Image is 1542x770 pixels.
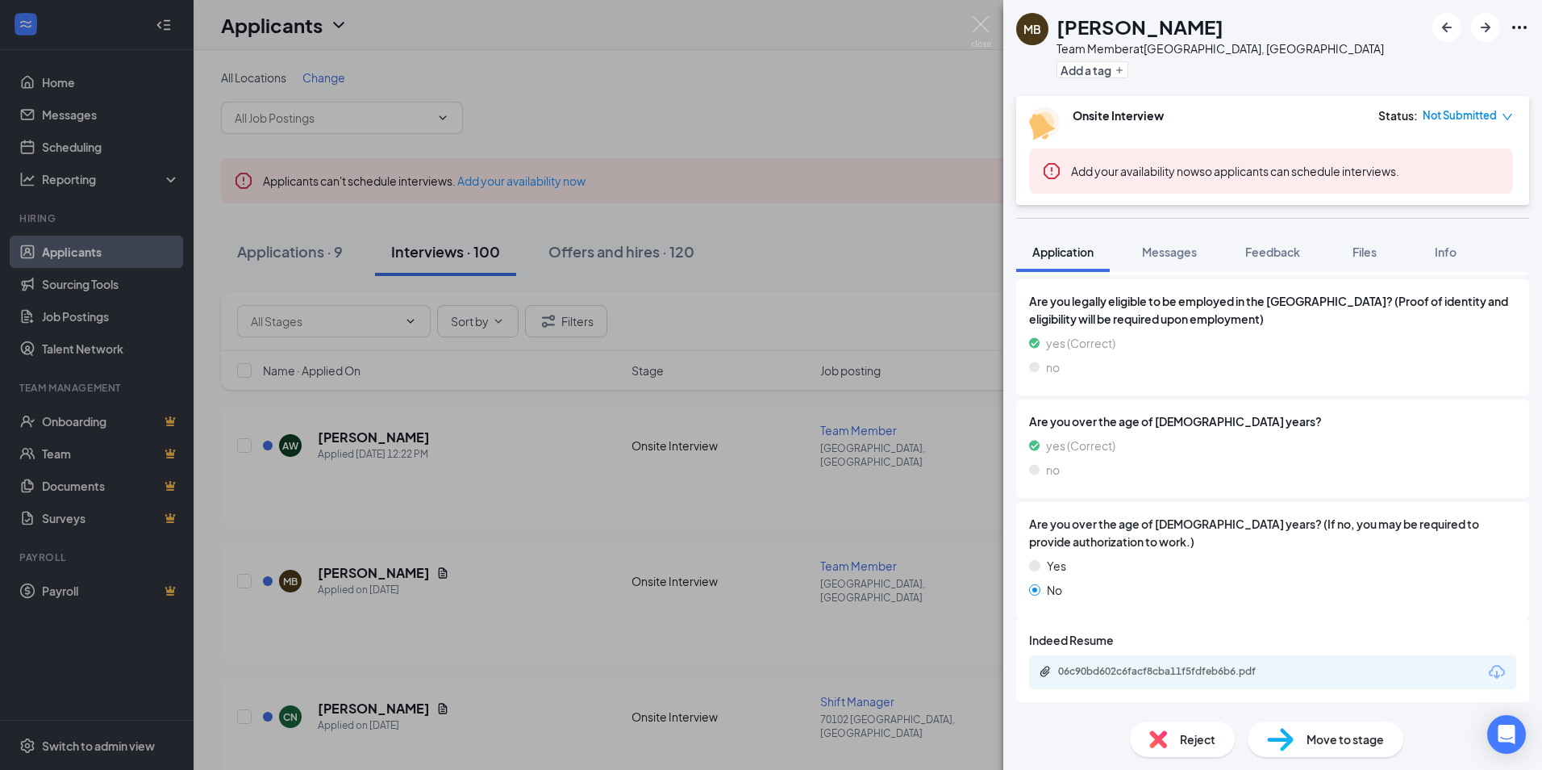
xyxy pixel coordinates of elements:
div: Open Intercom Messenger [1487,715,1526,754]
button: Add your availability now [1071,163,1199,179]
svg: Error [1042,161,1061,181]
button: ArrowLeftNew [1432,13,1461,42]
span: Are you over the age of [DEMOGRAPHIC_DATA] years? [1029,412,1516,430]
span: yes (Correct) [1046,334,1115,352]
span: Application [1032,245,1094,259]
div: Status : [1378,107,1418,123]
svg: ArrowRight [1476,18,1495,37]
div: MB [1023,21,1041,37]
span: Indeed Resume [1029,631,1114,649]
div: 06c90bd602c6facf8cba11f5fdfeb6b6.pdf [1058,665,1284,678]
span: Yes [1047,557,1066,575]
span: so applicants can schedule interviews. [1071,164,1399,178]
button: PlusAdd a tag [1056,61,1128,78]
span: No [1047,581,1062,599]
svg: Plus [1115,65,1124,75]
svg: ArrowLeftNew [1437,18,1457,37]
div: Team Member at [GEOGRAPHIC_DATA], [GEOGRAPHIC_DATA] [1056,40,1384,56]
span: Not Submitted [1423,107,1497,123]
h1: [PERSON_NAME] [1056,13,1223,40]
span: Feedback [1245,245,1300,259]
a: Paperclip06c90bd602c6facf8cba11f5fdfeb6b6.pdf [1039,665,1300,680]
span: Reject [1180,730,1215,748]
span: Files [1352,245,1377,259]
span: Messages [1142,245,1197,259]
b: Onsite Interview [1073,108,1164,123]
button: ArrowRight [1471,13,1500,42]
span: Info [1435,245,1457,259]
span: Are you over the age of [DEMOGRAPHIC_DATA] years? (If no, you may be required to provide authoriz... [1029,515,1516,550]
span: no [1046,358,1060,376]
svg: Paperclip [1039,665,1052,678]
svg: Ellipses [1510,18,1529,37]
span: no [1046,461,1060,479]
svg: Download [1487,663,1507,682]
span: down [1502,111,1513,123]
span: yes (Correct) [1046,437,1115,454]
span: Are you legally eligible to be employed in the [GEOGRAPHIC_DATA]? (Proof of identity and eligibil... [1029,292,1516,328]
span: Move to stage [1307,730,1384,748]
